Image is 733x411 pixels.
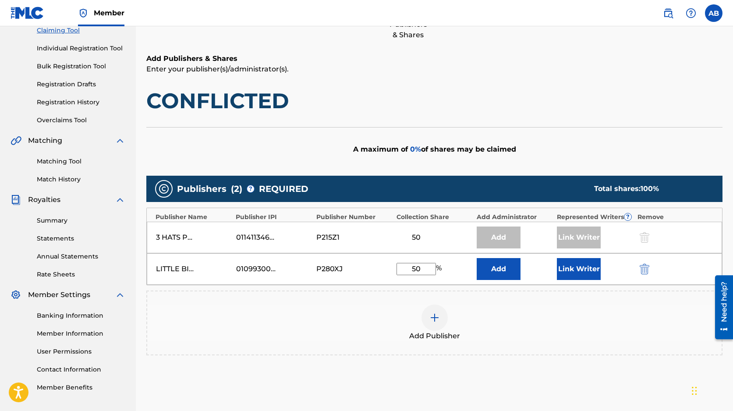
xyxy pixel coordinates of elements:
a: Public Search [659,4,677,22]
span: Member [94,8,124,18]
p: Enter your publisher(s)/administrator(s). [146,64,722,74]
a: Summary [37,216,125,225]
span: Member Settings [28,290,90,300]
span: ? [624,213,631,220]
a: Bulk Registration Tool [37,62,125,71]
div: Represented Writers [557,213,633,222]
h1: CONFLICTED [146,88,722,114]
a: Registration Drafts [37,80,125,89]
span: % [436,263,444,275]
div: User Menu [705,4,722,22]
a: Individual Registration Tool [37,44,125,53]
div: Collection Share [397,213,472,222]
a: Claiming Tool [37,26,125,35]
span: REQUIRED [259,182,308,195]
a: Registration History [37,98,125,107]
img: expand [115,195,125,205]
a: Matching Tool [37,157,125,166]
iframe: Resource Center [708,272,733,343]
img: add [429,312,440,323]
iframe: Chat Widget [689,369,733,411]
a: Annual Statements [37,252,125,261]
div: Drag [692,378,697,404]
span: Add Publisher [409,331,460,341]
img: Member Settings [11,290,21,300]
div: Publisher Name [156,213,231,222]
div: Add Administrator [477,213,552,222]
span: Matching [28,135,62,146]
a: Member Information [37,329,125,338]
img: 12a2ab48e56ec057fbd8.svg [640,264,649,274]
img: help [686,8,696,18]
span: Royalties [28,195,60,205]
a: Rate Sheets [37,270,125,279]
a: Overclaims Tool [37,116,125,125]
span: ? [247,185,254,192]
a: User Permissions [37,347,125,356]
div: Publisher Number [316,213,392,222]
img: Top Rightsholder [78,8,89,18]
div: Remove [637,213,713,222]
a: Member Benefits [37,383,125,392]
img: Royalties [11,195,21,205]
span: ( 2 ) [231,182,242,195]
img: MLC Logo [11,7,44,19]
h6: Add Publishers & Shares [146,53,722,64]
img: Matching [11,135,21,146]
span: 100 % [641,184,659,193]
a: Banking Information [37,311,125,320]
img: publishers [159,184,169,194]
span: Publishers [177,182,227,195]
img: expand [115,290,125,300]
img: expand [115,135,125,146]
button: Add [477,258,521,280]
div: A maximum of of shares may be claimed [146,127,722,171]
a: Statements [37,234,125,243]
img: search [663,8,673,18]
div: Help [682,4,700,22]
a: Match History [37,175,125,184]
div: Publisher IPI [236,213,312,222]
div: Total shares: [594,184,705,194]
button: Link Writer [557,258,601,280]
a: Contact Information [37,365,125,374]
span: 0 % [410,145,421,153]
